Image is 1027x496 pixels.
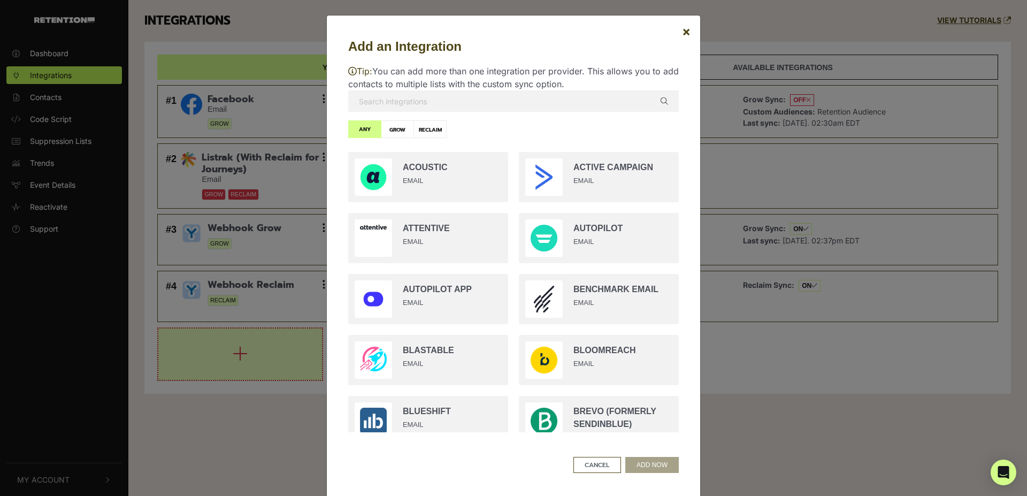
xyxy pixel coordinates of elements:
[348,66,372,77] span: Tip:
[348,120,381,138] label: ANY
[991,460,1016,485] div: Open Intercom Messenger
[348,65,679,90] p: You can add more than one integration per provider. This allows you to add contacts to multiple l...
[413,120,447,138] label: RECLAIM
[673,17,699,47] button: Close
[348,90,679,112] input: Search integrations
[381,120,414,138] label: GROW
[348,37,679,56] h5: Add an Integration
[682,24,691,39] span: ×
